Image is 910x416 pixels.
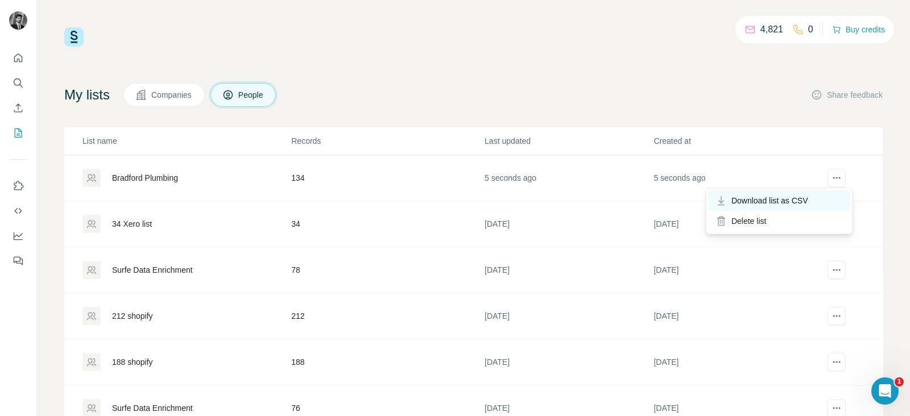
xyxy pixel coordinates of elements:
td: [DATE] [484,201,653,247]
p: 4,821 [760,23,783,36]
p: List name [82,135,290,147]
button: Quick start [9,48,27,68]
button: Dashboard [9,226,27,246]
span: 1 [895,377,904,386]
div: 188 shopify [112,356,153,368]
div: 212 shopify [112,310,153,322]
div: Surfe Data Enrichment [112,264,193,276]
h4: My lists [64,86,110,104]
span: People [238,89,264,101]
button: Use Surfe on LinkedIn [9,176,27,196]
td: [DATE] [484,247,653,293]
button: Enrich CSV [9,98,27,118]
td: 212 [291,293,484,339]
button: actions [828,353,846,371]
div: Delete list [709,211,850,231]
td: 5 seconds ago [484,155,653,201]
button: actions [828,169,846,187]
td: 188 [291,339,484,385]
button: actions [828,261,846,279]
td: [DATE] [653,247,822,293]
p: Records [291,135,483,147]
p: Created at [653,135,821,147]
span: Companies [151,89,193,101]
img: Avatar [9,11,27,30]
iframe: Intercom live chat [871,377,899,405]
p: 0 [808,23,813,36]
button: My lists [9,123,27,143]
td: 78 [291,247,484,293]
td: [DATE] [653,201,822,247]
td: [DATE] [484,339,653,385]
p: Last updated [485,135,652,147]
button: Buy credits [832,22,885,38]
td: 5 seconds ago [653,155,822,201]
button: Use Surfe API [9,201,27,221]
button: Search [9,73,27,93]
button: Share feedback [811,89,883,101]
button: actions [828,307,846,325]
span: Download list as CSV [731,195,808,206]
td: [DATE] [653,293,822,339]
td: [DATE] [484,293,653,339]
td: [DATE] [653,339,822,385]
div: Surfe Data Enrichment [112,402,193,414]
button: Feedback [9,251,27,271]
img: Surfe Logo [64,27,84,47]
td: 34 [291,201,484,247]
td: 134 [291,155,484,201]
div: Bradford Plumbing [112,172,178,184]
div: 34 Xero list [112,218,152,230]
